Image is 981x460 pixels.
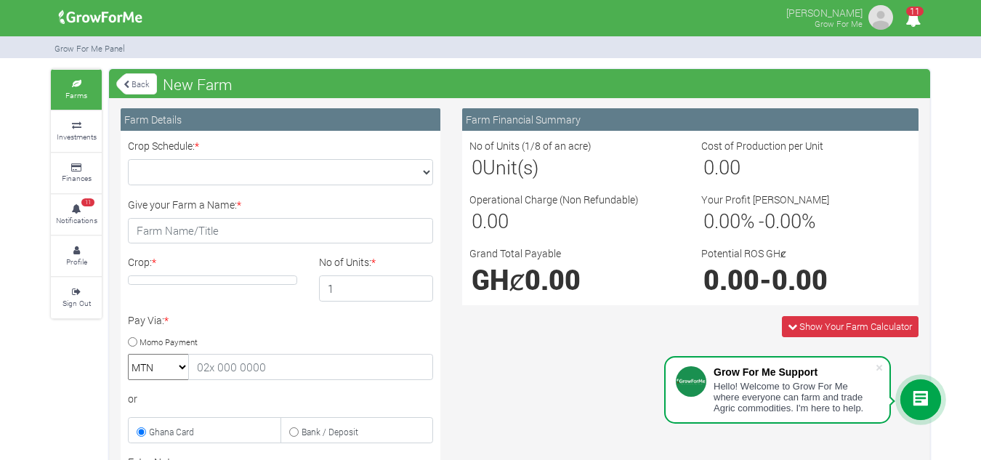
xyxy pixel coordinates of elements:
[51,111,102,151] a: Investments
[121,108,440,131] div: Farm Details
[703,262,759,297] span: 0.00
[701,246,786,261] label: Potential ROS GHȼ
[54,43,125,54] small: Grow For Me Panel
[472,154,483,179] span: 0
[128,391,433,406] div: or
[81,198,94,207] span: 11
[62,173,92,183] small: Finances
[906,7,924,16] span: 11
[51,153,102,193] a: Finances
[703,209,909,233] h3: % - %
[66,257,87,267] small: Profile
[62,298,91,308] small: Sign Out
[714,381,875,413] div: Hello! Welcome to Grow For Me where everyone can farm and trade Agric commodities. I'm here to help.
[764,208,802,233] span: 0.00
[128,197,241,212] label: Give your Farm a Name:
[714,366,875,378] div: Grow For Me Support
[772,262,828,297] span: 0.00
[703,263,909,296] h1: -
[525,262,581,297] span: 0.00
[899,14,927,28] a: 11
[799,320,912,333] span: Show Your Farm Calculator
[128,337,137,347] input: Momo Payment
[462,108,919,131] div: Farm Financial Summary
[137,427,146,437] input: Ghana Card
[65,90,87,100] small: Farms
[56,215,97,225] small: Notifications
[701,138,823,153] label: Cost of Production per Unit
[51,70,102,110] a: Farms
[128,312,169,328] label: Pay Via:
[51,278,102,318] a: Sign Out
[54,3,148,32] img: growforme image
[128,254,156,270] label: Crop:
[319,254,376,270] label: No of Units:
[469,138,592,153] label: No of Units (1/8 of an acre)
[815,18,863,29] small: Grow For Me
[51,236,102,276] a: Profile
[188,354,433,380] input: 02x 000 0000
[128,218,433,244] input: Farm Name/Title
[786,3,863,20] p: [PERSON_NAME]
[703,208,740,233] span: 0.00
[899,3,927,36] i: Notifications
[469,192,639,207] label: Operational Charge (Non Refundable)
[289,427,299,437] input: Bank / Deposit
[472,208,509,233] span: 0.00
[149,426,194,437] small: Ghana Card
[701,192,829,207] label: Your Profit [PERSON_NAME]
[472,263,677,296] h1: GHȼ
[472,156,677,179] h3: Unit(s)
[140,336,198,347] small: Momo Payment
[159,70,236,99] span: New Farm
[703,154,740,179] span: 0.00
[866,3,895,32] img: growforme image
[469,246,561,261] label: Grand Total Payable
[116,72,157,96] a: Back
[302,426,358,437] small: Bank / Deposit
[128,138,199,153] label: Crop Schedule:
[57,132,97,142] small: Investments
[51,195,102,235] a: 11 Notifications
